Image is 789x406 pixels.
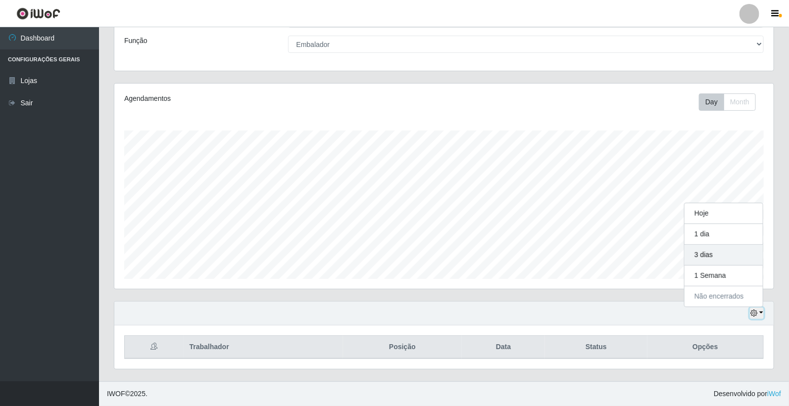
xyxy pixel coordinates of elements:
[699,93,764,111] div: Toolbar with button groups
[545,336,647,359] th: Status
[767,390,781,398] a: iWof
[107,390,125,398] span: IWOF
[685,286,763,307] button: Não encerrados
[714,389,781,399] span: Desenvolvido por
[724,93,756,111] button: Month
[647,336,764,359] th: Opções
[699,93,724,111] button: Day
[124,93,382,104] div: Agendamentos
[16,7,60,20] img: CoreUI Logo
[124,36,148,46] label: Função
[184,336,343,359] th: Trabalhador
[343,336,462,359] th: Posição
[685,203,763,224] button: Hoje
[462,336,545,359] th: Data
[699,93,756,111] div: First group
[685,245,763,266] button: 3 dias
[107,389,148,399] span: © 2025 .
[685,224,763,245] button: 1 dia
[685,266,763,286] button: 1 Semana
